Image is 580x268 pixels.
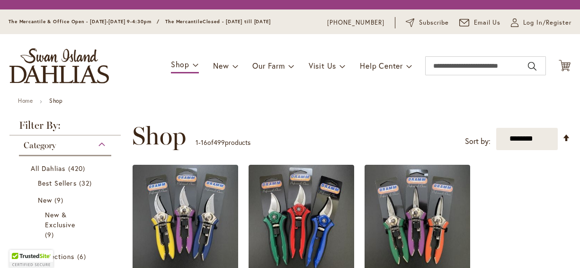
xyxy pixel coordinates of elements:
span: Best Sellers [38,179,77,188]
a: store logo [9,48,109,83]
a: Log In/Register [511,18,571,27]
span: Shop [132,122,186,150]
span: 9 [45,230,56,240]
span: 420 [68,163,88,173]
a: New &amp; Exclusive [45,210,88,240]
a: Subscribe [406,18,449,27]
p: - of products [196,135,250,150]
label: Sort by: [465,133,491,150]
span: 9 [54,195,66,205]
span: All Dahlias [31,164,66,173]
a: Home [18,97,33,104]
span: 32 [79,178,94,188]
span: Category [24,140,56,151]
span: 499 [214,138,225,147]
span: Collections [38,252,75,261]
span: Closed - [DATE] till [DATE] [203,18,271,25]
a: Best Sellers [38,178,95,188]
a: [PHONE_NUMBER] [327,18,384,27]
a: All Dahlias [31,163,102,173]
strong: Filter By: [9,120,121,135]
div: TrustedSite Certified [9,250,53,268]
span: Email Us [474,18,501,27]
span: 1 [196,138,198,147]
span: Subscribe [419,18,449,27]
a: New [38,195,95,205]
strong: Shop [49,97,62,104]
span: Help Center [360,61,403,71]
a: Email Us [459,18,501,27]
span: New [213,61,229,71]
span: 6 [77,251,89,261]
span: Log In/Register [523,18,571,27]
span: 16 [201,138,207,147]
span: Shop [171,59,189,69]
a: Collections [38,251,95,261]
span: New [38,196,52,205]
span: Visit Us [309,61,336,71]
span: Our Farm [252,61,285,71]
span: The Mercantile & Office Open - [DATE]-[DATE] 9-4:30pm / The Mercantile [9,18,203,25]
span: New & Exclusive [45,210,75,229]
